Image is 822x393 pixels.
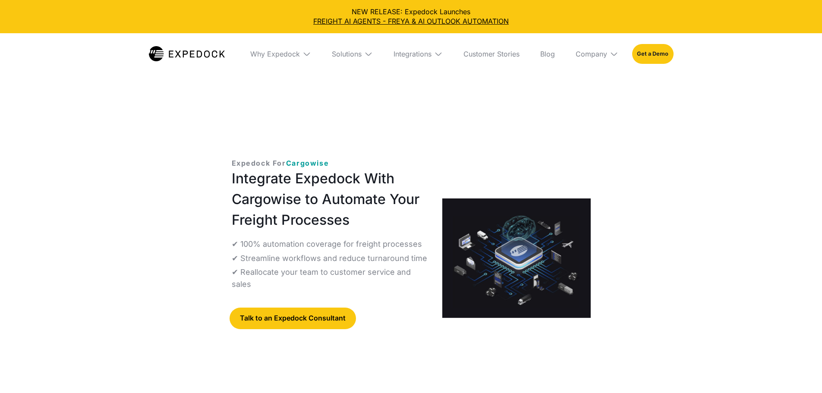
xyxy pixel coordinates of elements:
span: Cargowise [286,159,329,167]
a: Get a Demo [632,44,673,64]
p: ✔ Streamline workflows and reduce turnaround time [232,252,427,264]
p: ✔ 100% automation coverage for freight processes [232,238,422,250]
div: Integrations [387,33,450,75]
div: Why Expedock [243,33,318,75]
a: open lightbox [442,198,591,318]
div: Company [569,33,625,75]
div: Integrations [394,50,431,58]
a: Customer Stories [457,33,526,75]
a: Blog [533,33,562,75]
div: Why Expedock [250,50,300,58]
div: Solutions [332,50,362,58]
a: FREIGHT AI AGENTS - FREYA & AI OUTLOOK AUTOMATION [7,16,815,26]
div: NEW RELEASE: Expedock Launches [7,7,815,26]
p: Expedock For [232,158,329,168]
div: Solutions [325,33,380,75]
a: Talk to an Expedock Consultant [230,308,356,329]
h1: Integrate Expedock With Cargowise to Automate Your Freight Processes [232,168,428,230]
div: Company [576,50,607,58]
p: ✔ Reallocate your team to customer service and sales [232,266,428,290]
